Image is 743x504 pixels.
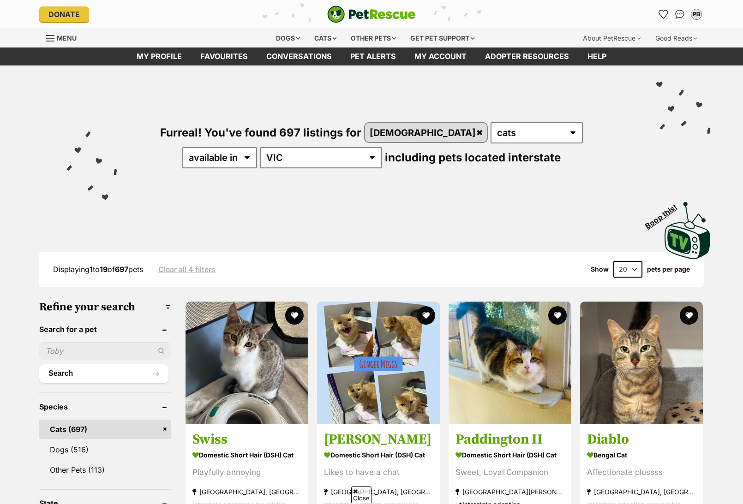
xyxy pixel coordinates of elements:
strong: 19 [100,265,108,274]
img: PetRescue TV logo [665,202,711,259]
div: Get pet support [404,29,481,47]
button: My account [689,7,704,22]
span: Menu [57,34,77,42]
a: [DEMOGRAPHIC_DATA] [365,123,487,142]
strong: [GEOGRAPHIC_DATA], [GEOGRAPHIC_DATA] [587,486,696,498]
strong: [GEOGRAPHIC_DATA], [GEOGRAPHIC_DATA] [324,486,433,498]
button: favourite [548,306,567,325]
a: Favourites [656,7,671,22]
header: Species [39,403,171,411]
div: Cats [308,29,343,47]
h3: Swiss [192,431,301,448]
a: Boop this! [665,194,711,261]
div: Other pets [344,29,402,47]
strong: Domestic Short Hair (DSH) Cat [192,448,301,462]
img: Paddington II - Domestic Short Hair (DSH) Cat [449,302,571,424]
div: Sweet, Loyal Companion [455,466,564,479]
img: Ginger meggs - Domestic Short Hair (DSH) Cat [317,302,440,424]
strong: 697 [115,265,128,274]
header: Search for a pet [39,325,171,333]
button: favourite [680,306,698,325]
a: Clear all 4 filters [158,265,216,273]
button: favourite [417,306,435,325]
a: Dogs (516) [39,440,171,459]
a: Cats (697) [39,420,171,439]
span: Close [351,486,371,503]
h3: Diablo [587,431,696,448]
img: Diablo - Bengal Cat [580,302,703,424]
span: Furreal! You've found 697 listings for [160,126,361,139]
a: My profile [127,47,191,65]
strong: [GEOGRAPHIC_DATA][PERSON_NAME][GEOGRAPHIC_DATA] [455,486,564,498]
strong: 1 [90,265,93,274]
button: favourite [285,306,304,325]
span: Displaying to of pets [53,265,143,274]
h3: Refine your search [39,301,171,314]
a: Other Pets (113) [39,460,171,480]
div: Playfully annoying [192,466,301,479]
h3: Paddington II [455,431,564,448]
div: Dogs [270,29,306,47]
div: PB [692,10,701,19]
a: My account [405,47,476,65]
div: Good Reads [649,29,704,47]
label: pets per page [647,266,690,273]
button: Search [39,364,168,383]
strong: [GEOGRAPHIC_DATA], [GEOGRAPHIC_DATA] [192,486,301,498]
span: Show [591,266,609,273]
span: including pets located interstate [385,151,561,164]
img: logo-cat-932fe2b9b8326f06289b0f2fb663e598f794de774fb13d1741a6617ecf9a85b4.svg [327,6,416,23]
div: About PetRescue [576,29,647,47]
a: Conversations [672,7,687,22]
strong: Domestic Short Hair (DSH) Cat [324,448,433,462]
a: Favourites [191,47,257,65]
a: Menu [46,29,83,46]
a: conversations [257,47,341,65]
a: Pet alerts [341,47,405,65]
h3: [PERSON_NAME] [324,431,433,448]
input: Toby [39,342,171,360]
ul: Account quick links [656,7,704,22]
a: Adopter resources [476,47,578,65]
img: chat-41dd97257d64d25036548639549fe6c8038ab92f7586957e7f3b1b290dea8141.svg [675,10,685,19]
span: Boop this! [644,197,686,230]
strong: Bengal Cat [587,448,696,462]
a: Donate [39,6,89,22]
div: Affectionate plussss [587,466,696,479]
a: PetRescue [327,6,416,23]
a: Help [578,47,616,65]
div: Likes to have a chat [324,466,433,479]
strong: Domestic Short Hair (DSH) Cat [455,448,564,462]
img: Swiss - Domestic Short Hair (DSH) Cat [186,302,308,424]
